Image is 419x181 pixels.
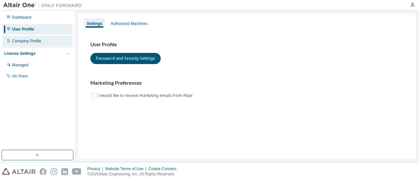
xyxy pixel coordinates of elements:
img: linkedin.svg [61,168,68,175]
div: Managed [12,62,28,68]
label: I would like to receive marketing emails from Altair [98,92,194,100]
div: Dashboard [12,15,31,20]
button: Password and Security Settings [90,53,161,64]
h3: User Profile [90,41,404,48]
div: Privacy [87,166,105,171]
h3: Marketing Preferences [90,80,404,86]
div: License Settings [4,51,35,56]
div: User Profile [12,27,34,32]
div: On Prem [12,74,28,79]
div: Cookie Consent [148,166,180,171]
img: youtube.svg [72,168,82,175]
img: Altair One [3,2,85,9]
div: Authorized Machines [111,21,147,26]
img: instagram.svg [50,168,57,175]
div: Company Profile [12,38,41,44]
div: Website Terms of Use [105,166,148,171]
p: © 2025 Altair Engineering, Inc. All Rights Reserved. [87,171,180,177]
img: altair_logo.svg [2,168,36,175]
div: Settings [87,21,102,26]
img: facebook.svg [40,168,46,175]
